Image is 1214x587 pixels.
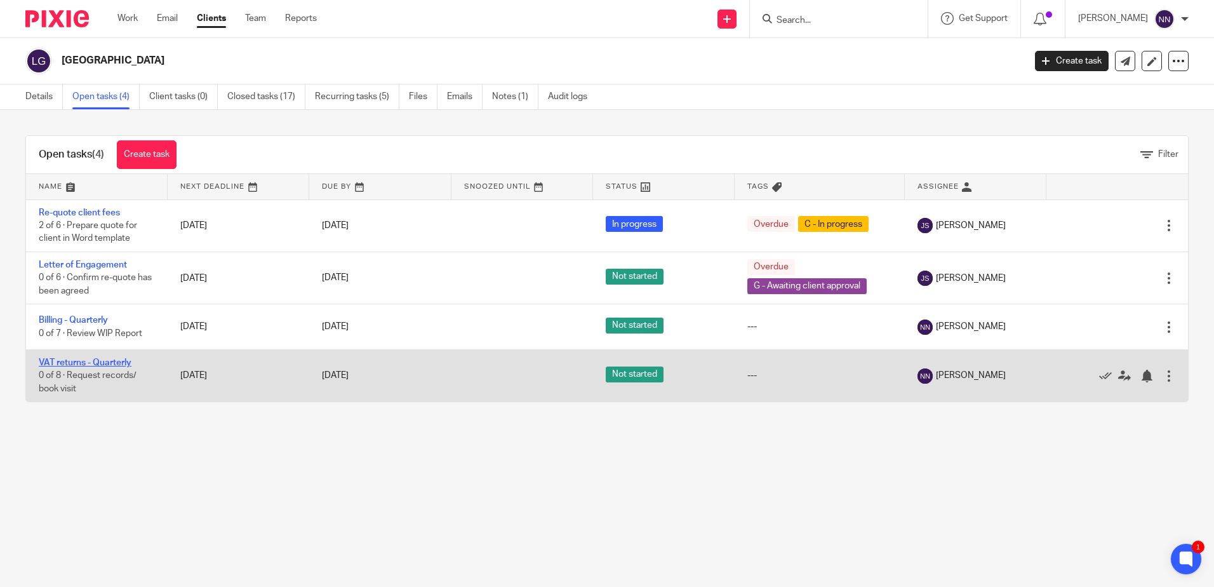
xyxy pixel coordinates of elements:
[285,12,317,25] a: Reports
[606,269,664,285] span: Not started
[936,320,1006,333] span: [PERSON_NAME]
[39,208,120,217] a: Re-quote client fees
[606,216,663,232] span: In progress
[168,199,309,252] td: [DATE]
[747,216,795,232] span: Overdue
[39,260,127,269] a: Letter of Engagement
[168,252,309,304] td: [DATE]
[39,329,142,338] span: 0 of 7 · Review WIP Report
[917,271,933,286] img: svg%3E
[936,369,1006,382] span: [PERSON_NAME]
[39,316,108,325] a: Billing - Quarterly
[917,368,933,384] img: svg%3E
[606,318,664,334] span: Not started
[936,219,1006,232] span: [PERSON_NAME]
[39,274,152,296] span: 0 of 6 · Confirm re-quote has been agreed
[1078,12,1148,25] p: [PERSON_NAME]
[72,84,140,109] a: Open tasks (4)
[548,84,597,109] a: Audit logs
[62,54,825,67] h2: [GEOGRAPHIC_DATA]
[447,84,483,109] a: Emails
[1158,150,1178,159] span: Filter
[798,216,869,232] span: C - In progress
[25,48,52,74] img: svg%3E
[315,84,399,109] a: Recurring tasks (5)
[39,371,137,393] span: 0 of 8 · Request records/ book visit
[25,84,63,109] a: Details
[747,278,867,294] span: G - Awaiting client approval
[747,369,892,382] div: ---
[606,367,664,382] span: Not started
[227,84,305,109] a: Closed tasks (17)
[1154,9,1175,29] img: svg%3E
[464,183,531,190] span: Snoozed Until
[39,221,137,243] span: 2 of 6 · Prepare quote for client in Word template
[775,15,890,27] input: Search
[25,10,89,27] img: Pixie
[1192,541,1204,553] div: 1
[322,221,349,230] span: [DATE]
[747,183,769,190] span: Tags
[1099,369,1118,382] a: Mark as done
[157,12,178,25] a: Email
[149,84,218,109] a: Client tasks (0)
[39,358,131,367] a: VAT returns - Quarterly
[197,12,226,25] a: Clients
[168,304,309,349] td: [DATE]
[322,372,349,381] span: [DATE]
[39,148,104,161] h1: Open tasks
[917,218,933,233] img: svg%3E
[322,274,349,283] span: [DATE]
[492,84,538,109] a: Notes (1)
[409,84,437,109] a: Files
[117,12,138,25] a: Work
[245,12,266,25] a: Team
[322,323,349,332] span: [DATE]
[917,320,933,335] img: svg%3E
[959,14,1008,23] span: Get Support
[747,320,892,333] div: ---
[606,183,637,190] span: Status
[92,149,104,159] span: (4)
[117,140,177,169] a: Create task
[747,259,795,275] span: Overdue
[936,272,1006,285] span: [PERSON_NAME]
[168,349,309,401] td: [DATE]
[1035,51,1109,71] a: Create task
